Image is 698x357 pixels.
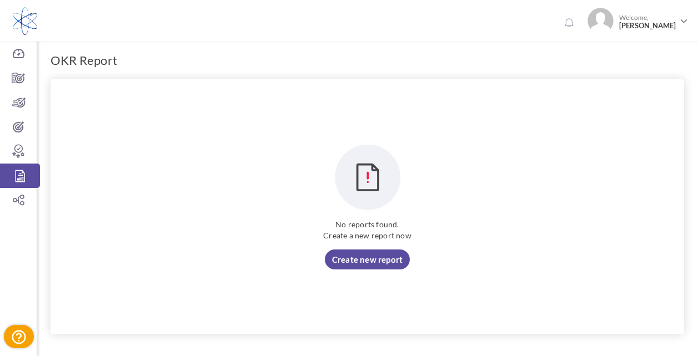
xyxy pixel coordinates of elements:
[334,144,401,211] img: Emptyobjective.svg
[614,8,679,35] span: Welcome,
[583,3,692,36] a: Photo Welcome,[PERSON_NAME]
[51,219,684,241] small: No reports found. Create a new report now
[619,22,676,30] span: [PERSON_NAME]
[51,53,117,68] h1: OKR Report
[560,14,578,32] a: Notifications
[13,7,37,35] img: Logo
[325,249,410,269] a: Create new report
[587,8,614,34] img: Photo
